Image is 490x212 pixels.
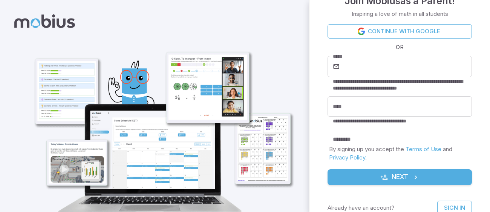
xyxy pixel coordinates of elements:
[352,10,448,18] p: Inspiring a love of math in all students
[328,204,394,212] p: Already have an account?
[394,43,406,51] span: OR
[406,145,441,153] a: Terms of Use
[329,154,365,161] a: Privacy Policy
[329,145,470,162] p: By signing up you accept the and .
[328,24,472,39] a: Continue with Google
[328,169,472,185] button: Next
